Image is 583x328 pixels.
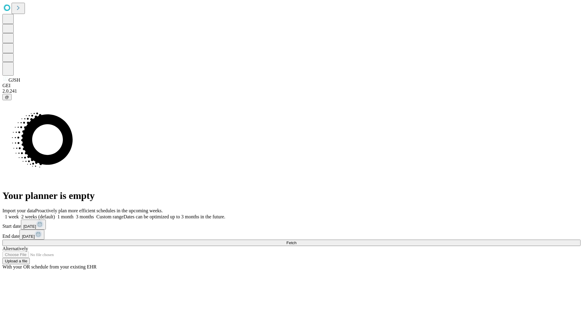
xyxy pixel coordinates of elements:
span: 1 month [57,214,73,219]
span: [DATE] [23,224,36,229]
span: [DATE] [22,234,35,239]
span: 2 weeks (default) [21,214,55,219]
button: [DATE] [21,220,46,230]
span: Fetch [286,241,296,245]
button: Fetch [2,240,581,246]
span: Import your data [2,208,35,213]
div: GEI [2,83,581,88]
div: Start date [2,220,581,230]
button: [DATE] [19,230,44,240]
span: Custom range [96,214,123,219]
span: @ [5,95,9,99]
span: GJSH [9,77,20,83]
div: End date [2,230,581,240]
button: Upload a file [2,258,30,264]
span: Dates can be optimized up to 3 months in the future. [124,214,225,219]
span: Proactively plan more efficient schedules in the upcoming weeks. [35,208,163,213]
div: 2.0.241 [2,88,581,94]
span: With your OR schedule from your existing EHR [2,264,97,269]
span: 1 week [5,214,19,219]
span: Alternatively [2,246,28,251]
button: @ [2,94,12,100]
h1: Your planner is empty [2,190,581,201]
span: 3 months [76,214,94,219]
